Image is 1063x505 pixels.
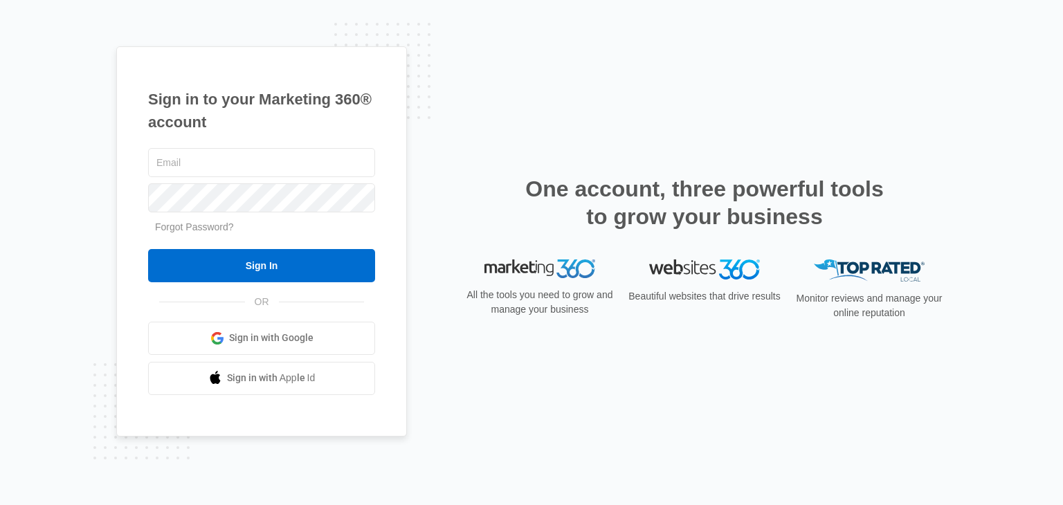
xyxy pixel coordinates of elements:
p: All the tools you need to grow and manage your business [462,288,617,317]
a: Forgot Password? [155,221,234,232]
input: Sign In [148,249,375,282]
img: Websites 360 [649,259,760,279]
h2: One account, three powerful tools to grow your business [521,175,888,230]
span: Sign in with Google [229,331,314,345]
img: Top Rated Local [814,259,925,282]
span: Sign in with Apple Id [227,371,316,385]
h1: Sign in to your Marketing 360® account [148,88,375,134]
p: Monitor reviews and manage your online reputation [792,291,947,320]
p: Beautiful websites that drive results [627,289,782,304]
a: Sign in with Google [148,322,375,355]
span: OR [245,295,279,309]
img: Marketing 360 [484,259,595,279]
a: Sign in with Apple Id [148,362,375,395]
input: Email [148,148,375,177]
